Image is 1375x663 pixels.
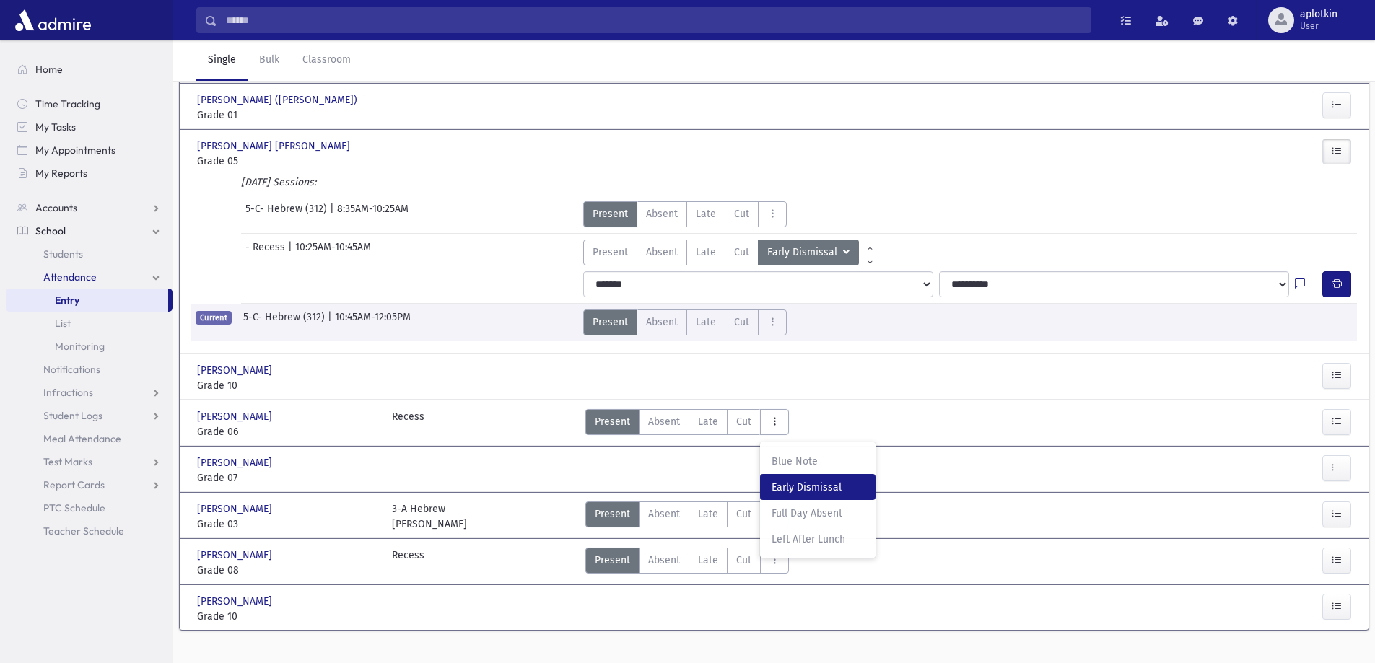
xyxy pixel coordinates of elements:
[585,409,789,439] div: AttTypes
[6,58,173,81] a: Home
[593,245,628,260] span: Present
[772,454,864,469] span: Blue Note
[648,414,680,429] span: Absent
[6,427,173,450] a: Meal Attendance
[6,335,173,358] a: Monitoring
[6,450,173,473] a: Test Marks
[6,289,168,312] a: Entry
[696,315,716,330] span: Late
[6,219,173,242] a: School
[646,315,678,330] span: Absent
[291,40,362,81] a: Classroom
[6,404,173,427] a: Student Logs
[583,240,881,265] div: AttTypes
[197,609,377,624] span: Grade 10
[43,386,93,399] span: Infractions
[337,201,409,227] span: 8:35AM-10:25AM
[241,176,316,188] i: [DATE] Sessions:
[6,139,173,162] a: My Appointments
[197,594,275,609] span: [PERSON_NAME]
[196,311,232,325] span: Current
[330,201,337,227] span: |
[6,519,173,543] a: Teacher Schedule
[736,414,751,429] span: Cut
[197,563,377,578] span: Grade 08
[243,309,328,335] span: 5-C- Hebrew (312)
[6,381,173,404] a: Infractions
[583,201,787,227] div: AttTypes
[43,271,97,284] span: Attendance
[583,309,787,335] div: AttTypes
[392,409,424,439] div: Recess
[197,107,377,123] span: Grade 01
[43,247,83,260] span: Students
[43,524,124,537] span: Teacher Schedule
[245,201,330,227] span: 5-C- Hebrew (312)
[585,501,789,532] div: AttTypes
[772,480,864,495] span: Early Dismissal
[35,144,115,157] span: My Appointments
[43,455,92,468] span: Test Marks
[595,553,630,568] span: Present
[35,201,77,214] span: Accounts
[35,224,66,237] span: School
[43,432,121,445] span: Meal Attendance
[196,40,248,81] a: Single
[197,424,377,439] span: Grade 06
[648,553,680,568] span: Absent
[288,240,295,265] span: |
[593,206,628,221] span: Present
[197,548,275,563] span: [PERSON_NAME]
[698,414,718,429] span: Late
[197,378,377,393] span: Grade 10
[43,501,105,514] span: PTC Schedule
[43,478,105,491] span: Report Cards
[197,92,360,107] span: [PERSON_NAME] ([PERSON_NAME])
[35,63,63,76] span: Home
[696,206,716,221] span: Late
[646,245,678,260] span: Absent
[859,251,881,263] a: All Later
[248,40,291,81] a: Bulk
[758,240,859,265] button: Early Dismissal
[6,265,173,289] a: Attendance
[392,501,467,532] div: 3-A Hebrew [PERSON_NAME]
[772,506,864,521] span: Full Day Absent
[6,358,173,381] a: Notifications
[772,532,864,547] span: Left After Lunch
[595,414,630,429] span: Present
[1300,9,1337,20] span: aplotkin
[734,245,749,260] span: Cut
[12,6,95,35] img: AdmirePro
[6,242,173,265] a: Students
[245,240,288,265] span: - Recess
[734,206,749,221] span: Cut
[197,154,377,169] span: Grade 05
[696,245,716,260] span: Late
[6,92,173,115] a: Time Tracking
[593,315,628,330] span: Present
[35,167,87,180] span: My Reports
[197,470,377,486] span: Grade 07
[35,120,76,133] span: My Tasks
[698,553,718,568] span: Late
[43,409,102,422] span: Student Logs
[295,240,371,265] span: 10:25AM-10:45AM
[6,115,173,139] a: My Tasks
[328,309,335,335] span: |
[734,315,749,330] span: Cut
[1300,20,1337,32] span: User
[6,312,173,335] a: List
[43,363,100,376] span: Notifications
[35,97,100,110] span: Time Tracking
[197,455,275,470] span: [PERSON_NAME]
[55,340,105,353] span: Monitoring
[698,506,718,522] span: Late
[55,294,79,307] span: Entry
[197,517,377,532] span: Grade 03
[767,245,840,260] span: Early Dismissal
[585,548,789,578] div: AttTypes
[6,473,173,496] a: Report Cards
[197,139,353,154] span: [PERSON_NAME] [PERSON_NAME]
[197,409,275,424] span: [PERSON_NAME]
